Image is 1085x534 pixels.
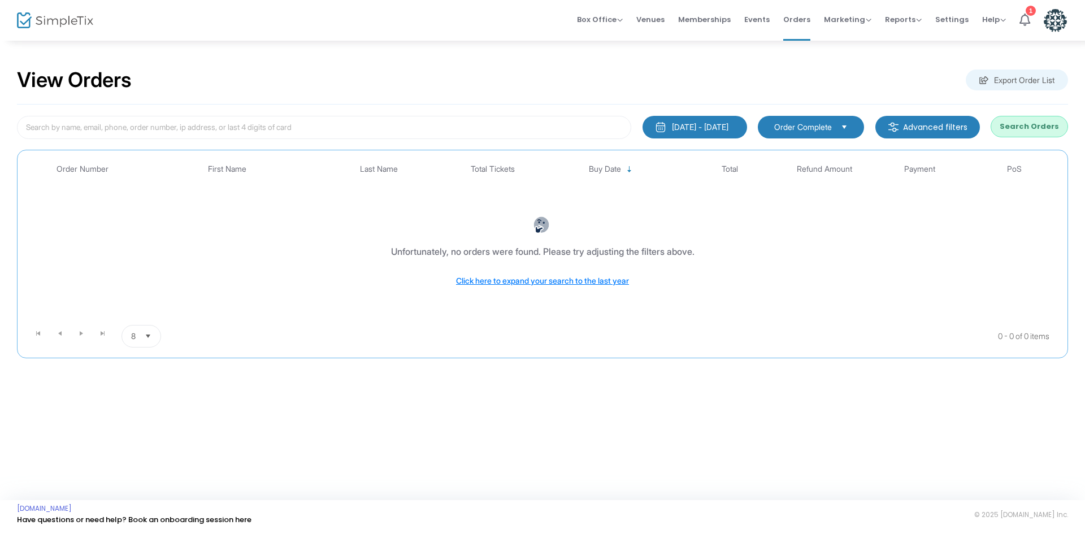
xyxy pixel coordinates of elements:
[23,156,1062,320] div: Data table
[131,331,136,342] span: 8
[533,216,550,233] img: face-thinking.png
[445,156,540,183] th: Total Tickets
[885,14,922,25] span: Reports
[17,514,251,525] a: Have questions or need help? Book an onboarding session here
[982,14,1006,25] span: Help
[991,116,1068,137] button: Search Orders
[974,510,1068,519] span: © 2025 [DOMAIN_NAME] Inc.
[360,164,398,174] span: Last Name
[836,121,852,133] button: Select
[774,121,832,133] span: Order Complete
[824,14,871,25] span: Marketing
[1007,164,1022,174] span: PoS
[672,121,728,133] div: [DATE] - [DATE]
[140,325,156,347] button: Select
[17,504,72,513] a: [DOMAIN_NAME]
[208,164,246,174] span: First Name
[935,5,969,34] span: Settings
[625,165,634,174] span: Sortable
[783,5,810,34] span: Orders
[777,156,872,183] th: Refund Amount
[683,156,778,183] th: Total
[274,325,1049,348] kendo-pager-info: 0 - 0 of 0 items
[17,116,631,139] input: Search by name, email, phone, order number, ip address, or last 4 digits of card
[17,68,132,93] h2: View Orders
[1026,6,1036,16] div: 1
[888,121,899,133] img: filter
[904,164,935,174] span: Payment
[678,5,731,34] span: Memberships
[589,164,621,174] span: Buy Date
[744,5,770,34] span: Events
[456,276,629,285] span: Click here to expand your search to the last year
[875,116,980,138] m-button: Advanced filters
[57,164,108,174] span: Order Number
[636,5,665,34] span: Venues
[577,14,623,25] span: Box Office
[391,245,695,258] div: Unfortunately, no orders were found. Please try adjusting the filters above.
[655,121,666,133] img: monthly
[643,116,747,138] button: [DATE] - [DATE]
